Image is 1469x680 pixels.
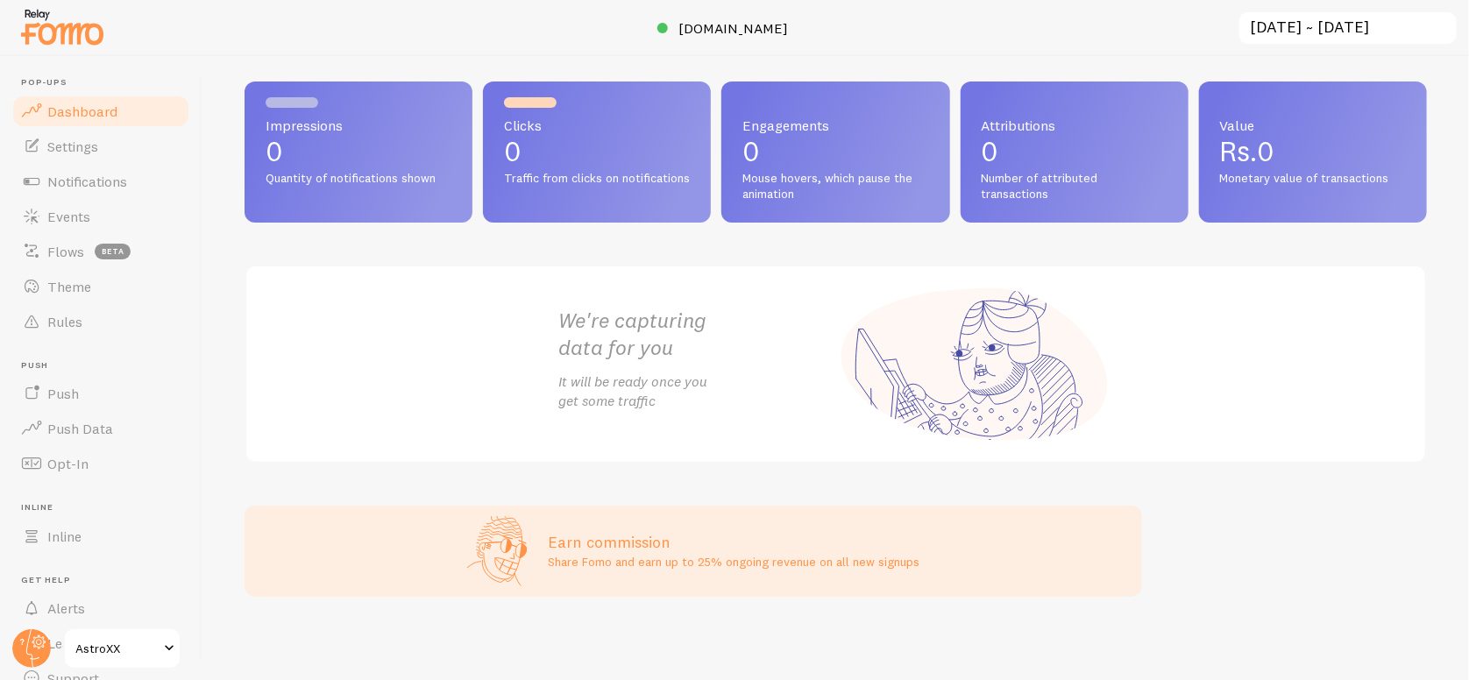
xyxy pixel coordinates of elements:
[21,360,191,372] span: Push
[266,138,451,166] p: 0
[548,532,919,552] h3: Earn commission
[47,313,82,330] span: Rules
[1220,171,1406,187] span: Monetary value of transactions
[548,553,919,570] p: Share Fomo and earn up to 25% ongoing revenue on all new signups
[11,446,191,481] a: Opt-In
[11,199,191,234] a: Events
[47,385,79,402] span: Push
[504,118,690,132] span: Clicks
[982,118,1167,132] span: Attributions
[21,502,191,514] span: Inline
[742,171,928,202] span: Mouse hovers, which pause the animation
[1220,118,1406,132] span: Value
[11,519,191,554] a: Inline
[742,118,928,132] span: Engagements
[11,269,191,304] a: Theme
[742,138,928,166] p: 0
[11,164,191,199] a: Notifications
[11,411,191,446] a: Push Data
[11,376,191,411] a: Push
[1220,134,1275,168] span: Rs.0
[11,304,191,339] a: Rules
[47,528,82,545] span: Inline
[11,94,191,129] a: Dashboard
[266,171,451,187] span: Quantity of notifications shown
[47,455,89,472] span: Opt-In
[559,307,836,361] h2: We're capturing data for you
[47,208,90,225] span: Events
[11,626,191,661] a: Learn
[21,77,191,89] span: Pop-ups
[982,171,1167,202] span: Number of attributed transactions
[266,118,451,132] span: Impressions
[47,173,127,190] span: Notifications
[95,244,131,259] span: beta
[559,372,836,412] p: It will be ready once you get some traffic
[47,599,85,617] span: Alerts
[11,234,191,269] a: Flows beta
[11,591,191,626] a: Alerts
[982,138,1167,166] p: 0
[21,575,191,586] span: Get Help
[47,420,113,437] span: Push Data
[47,103,117,120] span: Dashboard
[47,243,84,260] span: Flows
[504,171,690,187] span: Traffic from clicks on notifications
[63,627,181,669] a: AstroXX
[18,4,106,49] img: fomo-relay-logo-orange.svg
[47,138,98,155] span: Settings
[504,138,690,166] p: 0
[75,638,159,659] span: AstroXX
[47,278,91,295] span: Theme
[11,129,191,164] a: Settings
